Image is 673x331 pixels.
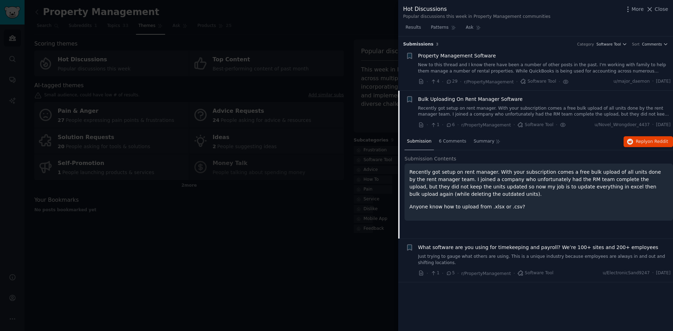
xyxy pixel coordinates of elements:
[597,42,621,47] span: Software Tool
[446,270,455,276] span: 5
[514,270,515,277] span: ·
[430,78,439,85] span: 4
[463,22,483,36] a: Ask
[603,270,650,276] span: u/ElectronicSand9247
[418,96,523,103] a: Bulk Uploading On Rent Manager Software
[457,121,459,129] span: ·
[642,42,662,47] span: Comments
[442,270,443,277] span: ·
[427,121,428,129] span: ·
[457,270,459,277] span: ·
[427,78,428,85] span: ·
[464,80,514,84] span: r/PropertyManagement
[428,22,458,36] a: Patterns
[461,271,511,276] span: r/PropertyManagement
[461,123,511,127] span: r/PropertyManagement
[632,6,644,13] span: More
[418,52,496,60] a: Property Management Software
[418,254,671,266] a: Just trying to gauge what others are using. This is a unique industry because employees are alway...
[409,203,668,211] p: Anyone know how to upload from .xlsx or .csv?
[446,122,455,128] span: 6
[436,42,439,46] span: 3
[439,138,466,145] span: 6 Comments
[520,78,556,85] span: Software Tool
[648,139,668,144] span: on Reddit
[407,138,431,145] span: Submission
[577,42,594,47] div: Category
[632,42,640,47] div: Sort
[636,139,668,145] span: Reply
[409,168,668,198] p: Recently got setup on rent manager. With your subscription comes a free bulk upload of all units ...
[514,121,515,129] span: ·
[431,25,448,31] span: Patterns
[406,25,421,31] span: Results
[624,136,673,147] button: Replyon Reddit
[418,62,671,74] a: New to this thread and I know there have been a number of other posts in the past. I'm working wi...
[655,6,668,13] span: Close
[403,41,434,48] span: Submission s
[446,78,457,85] span: 29
[652,270,654,276] span: ·
[652,78,654,85] span: ·
[559,78,560,85] span: ·
[646,6,668,13] button: Close
[403,14,550,20] div: Popular discussions this week in Property Management communities
[516,78,517,85] span: ·
[405,155,456,163] span: Submission Contents
[594,122,650,128] span: u/Novel_Wrongdoer_4437
[430,270,439,276] span: 1
[624,6,644,13] button: More
[442,121,443,129] span: ·
[442,78,443,85] span: ·
[656,270,671,276] span: [DATE]
[656,122,671,128] span: [DATE]
[517,270,553,276] span: Software Tool
[430,122,439,128] span: 1
[418,244,658,251] a: What software are you using for timekeeping and payroll? We’re 100+ sites and 200+ employees
[556,121,557,129] span: ·
[642,42,668,47] button: Comments
[656,78,671,85] span: [DATE]
[597,42,627,47] button: Software Tool
[466,25,474,31] span: Ask
[403,22,423,36] a: Results
[652,122,654,128] span: ·
[474,138,494,145] span: Summary
[403,5,550,14] div: Hot Discussions
[418,105,671,118] a: Recently got setup on rent manager. With your subscription comes a free bulk upload of all units ...
[427,270,428,277] span: ·
[613,78,650,85] span: u/major_daemon
[460,78,461,85] span: ·
[517,122,553,128] span: Software Tool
